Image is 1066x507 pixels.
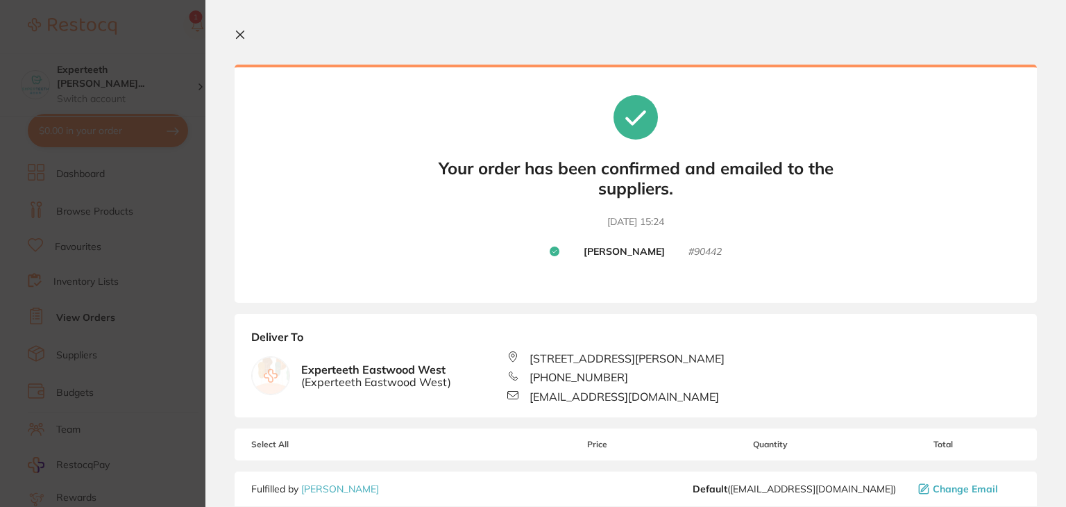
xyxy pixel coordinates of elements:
b: [PERSON_NAME] [584,246,665,258]
span: [STREET_ADDRESS][PERSON_NAME] [530,352,725,365]
img: empty.jpg [252,357,289,394]
span: Quantity [674,440,866,449]
span: [EMAIL_ADDRESS][DOMAIN_NAME] [530,390,719,403]
small: # 90442 [688,246,722,258]
span: Price [521,440,675,449]
button: Change Email [914,483,1020,495]
b: Deliver To [251,331,1020,351]
b: Default [693,483,727,495]
span: [PHONE_NUMBER] [530,371,628,383]
span: Total [866,440,1020,449]
span: ( Experteeth Eastwood West ) [301,376,451,388]
p: Fulfilled by [251,483,379,494]
a: [PERSON_NAME] [301,483,379,495]
span: Select All [251,440,390,449]
b: Your order has been confirmed and emailed to the suppliers. [428,158,844,199]
span: save@adamdental.com.au [693,483,896,494]
span: Change Email [933,483,998,494]
b: Experteeth Eastwood West [301,363,451,389]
